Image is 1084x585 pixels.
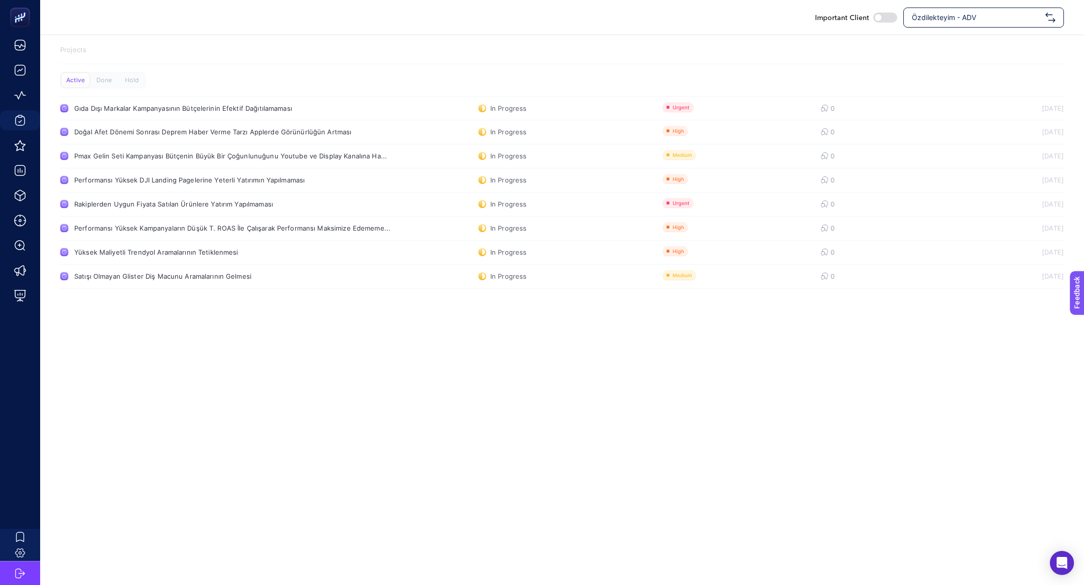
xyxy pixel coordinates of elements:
[60,265,1064,289] a: Satışı Olmayan Glister Diş Macunu Aramalarının GelmesiIn Progress0[DATE]
[994,248,1064,256] div: [DATE]
[478,128,526,136] div: In Progress
[478,248,526,256] div: In Progress
[815,13,869,23] span: Important Client
[60,241,1064,265] a: Yüksek Maliyetli Trendyol Aramalarının TetiklenmesiIn Progress0[DATE]
[994,104,1064,112] div: [DATE]
[74,200,306,208] div: Rakiplerden Uygun Fiyata Satılan Ürünlere Yatırım Yapılmaması
[60,168,1064,192] a: Performansı Yüksek DJI Landing Pagelerine Yeterli Yatırımın YapılmamasıIn Progress0[DATE]
[994,272,1064,280] div: [DATE]
[60,192,1064,217] a: Rakiplerden Uygun Fiyata Satılan Ürünlere Yatırım YapılmamasıIn Progress0[DATE]
[74,128,351,136] div: Doğal Afet Dönemi Sonrası Deprem Haber Verme Tarzı Applerde Görünürlüğün Artması
[60,144,1064,168] a: Pmax Gelin Seti Kampanyası Bütçenin Büyük Bir Çoğunlunuğunu Youtube ve Display Kanalına Ha...In P...
[478,104,526,112] div: In Progress
[821,200,830,208] div: 0
[74,224,390,232] div: Performansı Yüksek Kampanyaların Düşük T. ROAS İle Çalışarak Performansı Maksimize Edememe...
[821,176,830,184] div: 0
[90,73,118,87] div: Done
[994,224,1064,232] div: [DATE]
[1050,551,1074,575] div: Open Intercom Messenger
[994,152,1064,160] div: [DATE]
[994,176,1064,184] div: [DATE]
[6,3,38,11] span: Feedback
[74,248,306,256] div: Yüksek Maliyetli Trendyol Aramalarının Tetiklenmesi
[60,96,1064,120] a: Gıda Dışı Markalar Kampanyasının Bütçelerinin Efektif DağıtılamamasıIn Progress0[DATE]
[74,104,306,112] div: Gıda Dışı Markalar Kampanyasının Bütçelerinin Efektif Dağıtılamaması
[74,272,306,280] div: Satışı Olmayan Glister Diş Macunu Aramalarının Gelmesi
[821,104,830,112] div: 0
[118,73,146,87] div: Hold
[478,224,526,232] div: In Progress
[60,45,1064,55] p: Projects
[1045,13,1055,23] img: svg%3e
[821,224,830,232] div: 0
[74,152,387,160] div: Pmax Gelin Seti Kampanyası Bütçenin Büyük Bir Çoğunlunuğunu Youtube ve Display Kanalına Ha...
[478,176,526,184] div: In Progress
[821,272,830,280] div: 0
[994,200,1064,208] div: [DATE]
[821,248,830,256] div: 0
[994,128,1064,136] div: [DATE]
[60,217,1064,241] a: Performansı Yüksek Kampanyaların Düşük T. ROAS İle Çalışarak Performansı Maksimize Edememe...In P...
[74,176,306,184] div: Performansı Yüksek DJI Landing Pagelerine Yeterli Yatırımın Yapılmaması
[478,272,526,280] div: In Progress
[912,13,1041,23] span: Özdilekteyim - ADV
[478,200,526,208] div: In Progress
[60,120,1064,144] a: Doğal Afet Dönemi Sonrası Deprem Haber Verme Tarzı Applerde Görünürlüğün ArtmasıIn Progress0[DATE]
[821,152,830,160] div: 0
[62,73,89,87] div: Active
[821,128,830,136] div: 0
[478,152,526,160] div: In Progress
